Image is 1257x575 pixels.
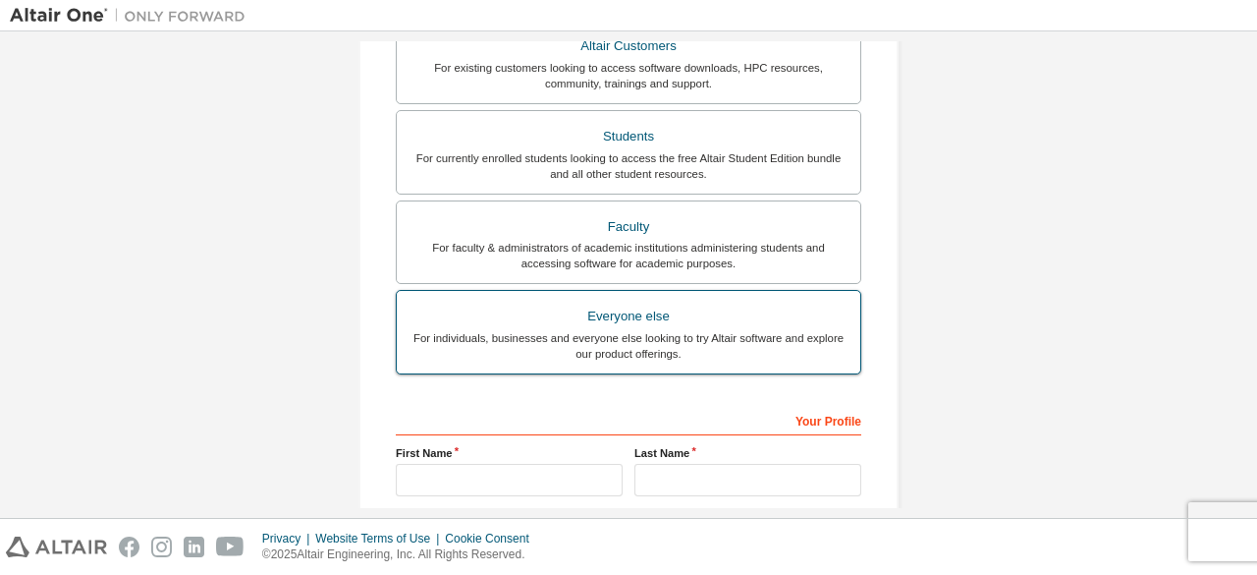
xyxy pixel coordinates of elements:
img: instagram.svg [151,537,172,557]
img: altair_logo.svg [6,537,107,557]
div: Faculty [409,213,848,241]
div: For currently enrolled students looking to access the free Altair Student Edition bundle and all ... [409,150,848,182]
div: For faculty & administrators of academic institutions administering students and accessing softwa... [409,240,848,271]
label: Last Name [634,445,861,461]
p: © 2025 Altair Engineering, Inc. All Rights Reserved. [262,546,541,563]
img: Altair One [10,6,255,26]
div: For individuals, businesses and everyone else looking to try Altair software and explore our prod... [409,330,848,362]
img: facebook.svg [119,537,139,557]
img: youtube.svg [216,537,245,557]
label: First Name [396,445,623,461]
div: Altair Customers [409,32,848,60]
div: Everyone else [409,303,848,330]
div: Students [409,123,848,150]
div: Privacy [262,531,315,546]
div: Cookie Consent [445,531,540,546]
div: Website Terms of Use [315,531,445,546]
div: Your Profile [396,404,861,435]
div: For existing customers looking to access software downloads, HPC resources, community, trainings ... [409,60,848,91]
img: linkedin.svg [184,537,204,557]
